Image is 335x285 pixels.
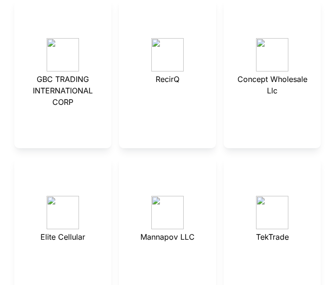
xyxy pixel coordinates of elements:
[156,74,179,84] span: RecirQ
[40,232,85,242] span: Elite Cellular
[140,232,195,242] span: Mannapov LLC
[256,232,289,242] span: TekTrade
[237,74,310,95] span: Concept Wholesale Llc
[33,74,95,107] span: GBC TRADING INTERNATIONAL CORP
